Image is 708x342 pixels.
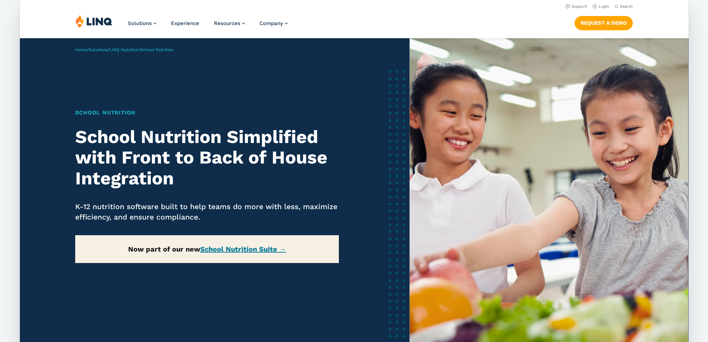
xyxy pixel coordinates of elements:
[171,20,199,26] a: Experience
[128,20,156,26] a: Solutions
[109,47,139,52] a: LINQ Nutrition
[574,16,632,30] a: Request a Demo
[259,20,288,26] a: Company
[614,4,632,9] button: Open Search Bar
[20,2,688,10] nav: Utility Navigation
[574,15,632,30] nav: Button Navigation
[214,20,240,26] span: Resources
[75,109,339,117] h1: School Nutrition
[128,245,286,253] strong: Now part of our new
[75,47,87,52] a: Home
[200,245,286,253] a: School Nutrition Suite →
[128,15,288,38] nav: Primary Navigation
[89,47,108,52] a: Solutions
[75,127,339,189] h2: School Nutrition Simplified with Front to Back of House Integration
[75,47,173,52] span: / / /
[592,4,609,9] a: Login
[214,20,245,26] a: Resources
[259,20,283,26] span: Company
[76,15,112,28] img: LINQ | K‑12 Software
[128,20,152,26] span: Solutions
[565,4,587,9] a: Support
[620,4,632,9] span: Search
[75,201,339,222] p: K-12 nutrition software built to help teams do more with less, maximize efficiency, and ensure co...
[140,47,173,52] span: School Nutrition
